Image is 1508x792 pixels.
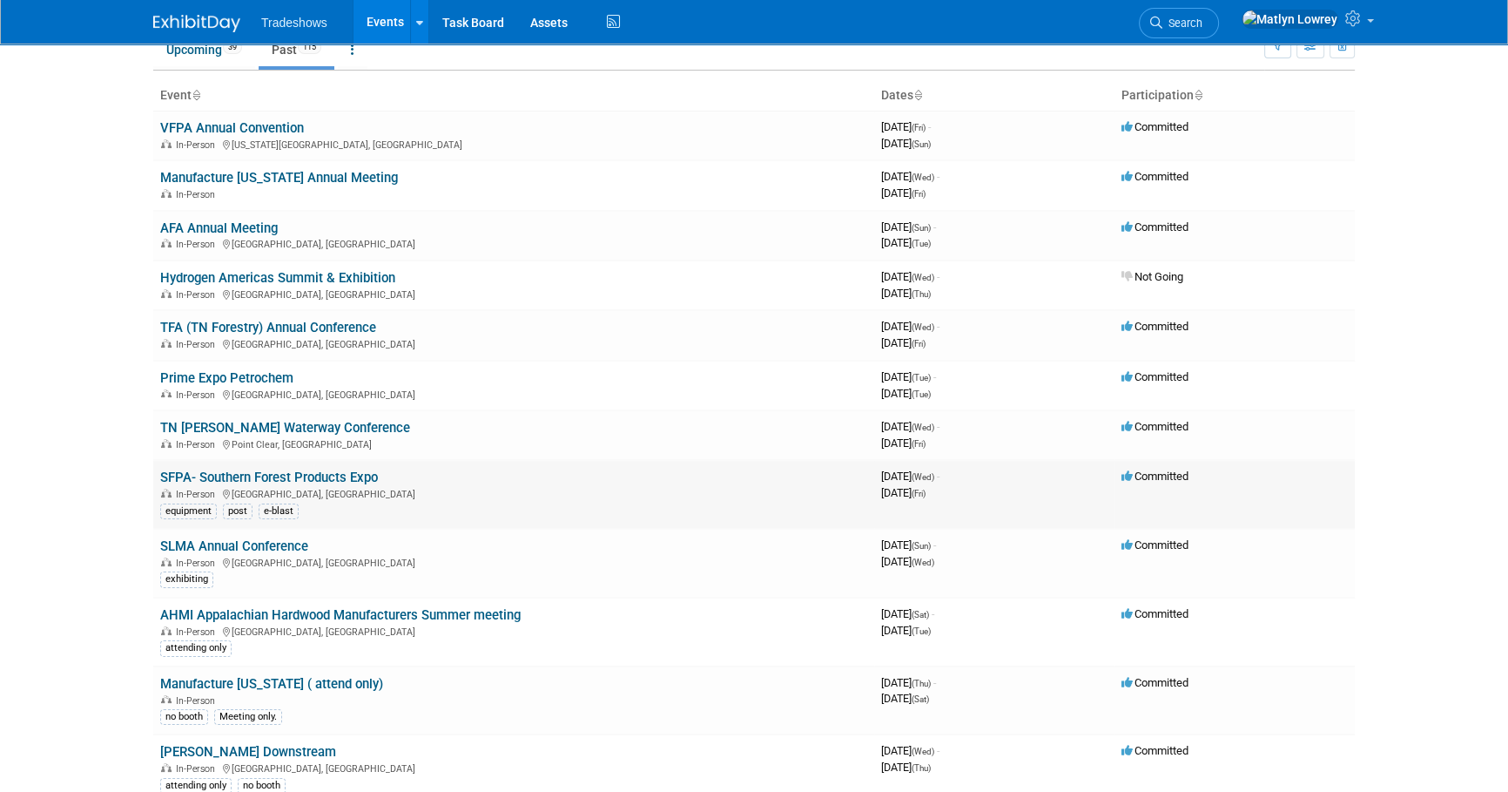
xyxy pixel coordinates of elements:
span: [DATE] [881,320,939,333]
a: Sort by Event Name [192,88,200,102]
span: In-Person [176,439,220,450]
span: In-Person [176,626,220,638]
span: 39 [223,41,242,54]
span: [DATE] [881,420,939,433]
span: [DATE] [881,236,931,249]
span: Committed [1121,370,1188,383]
span: - [937,320,939,333]
div: [GEOGRAPHIC_DATA], [GEOGRAPHIC_DATA] [160,387,867,401]
a: Manufacture [US_STATE] Annual Meeting [160,170,398,186]
span: (Fri) [912,123,926,132]
span: Committed [1121,538,1188,552]
span: (Fri) [912,339,926,349]
span: In-Person [176,239,220,250]
span: [DATE] [881,137,931,150]
span: - [937,420,939,433]
span: Committed [1121,744,1188,757]
span: (Tue) [912,389,931,399]
span: (Sun) [912,223,931,233]
span: (Wed) [912,173,934,182]
span: [DATE] [881,744,939,757]
span: [DATE] [881,624,931,637]
span: [DATE] [881,270,939,283]
a: Prime Expo Petrochem [160,370,293,386]
span: [DATE] [881,120,931,133]
img: ExhibitDay [153,15,240,32]
span: (Sun) [912,541,931,551]
span: - [937,744,939,757]
span: - [933,676,936,689]
span: [DATE] [881,370,936,383]
img: In-Person Event [161,289,172,298]
span: In-Person [176,489,220,500]
span: (Fri) [912,489,926,498]
a: Hydrogen Americas Summit & Exhibition [160,270,395,286]
span: [DATE] [881,336,926,349]
a: Upcoming39 [153,33,255,66]
img: In-Person Event [161,695,172,704]
span: 115 [298,41,321,54]
img: Matlyn Lowrey [1242,10,1338,29]
span: (Wed) [912,472,934,482]
span: - [937,170,939,183]
a: TFA (TN Forestry) Annual Conference [160,320,376,335]
div: equipment [160,504,217,519]
span: [DATE] [881,607,934,620]
div: [GEOGRAPHIC_DATA], [GEOGRAPHIC_DATA] [160,287,867,301]
span: Not Going [1121,270,1183,283]
span: Search [1162,17,1202,30]
span: (Sat) [912,610,929,619]
span: - [933,370,936,383]
div: [GEOGRAPHIC_DATA], [GEOGRAPHIC_DATA] [160,486,867,500]
span: (Thu) [912,679,931,688]
span: (Wed) [912,558,934,567]
span: - [937,470,939,483]
a: TN [PERSON_NAME] Waterway Conference [160,420,410,436]
div: no booth [160,709,208,725]
span: In-Person [176,763,220,775]
div: [US_STATE][GEOGRAPHIC_DATA], [GEOGRAPHIC_DATA] [160,137,867,151]
span: [DATE] [881,287,931,300]
span: [DATE] [881,470,939,483]
img: In-Person Event [161,626,172,635]
span: Committed [1121,607,1188,620]
a: SLMA Annual Conference [160,538,308,554]
img: In-Person Event [161,339,172,348]
div: [GEOGRAPHIC_DATA], [GEOGRAPHIC_DATA] [160,624,867,638]
span: Committed [1121,420,1188,433]
img: In-Person Event [161,763,172,772]
span: Tradeshows [261,16,327,30]
img: In-Person Event [161,439,172,448]
a: [PERSON_NAME] Downstream [160,744,336,760]
span: Committed [1121,220,1188,234]
a: VFPA Annual Convention [160,120,304,136]
span: (Wed) [912,747,934,756]
span: [DATE] [881,555,934,568]
span: [DATE] [881,170,939,183]
span: (Wed) [912,273,934,282]
span: - [932,607,934,620]
img: In-Person Event [161,389,172,398]
div: attending only [160,640,232,656]
span: (Sun) [912,139,931,149]
a: Search [1139,8,1219,38]
span: Committed [1121,120,1188,133]
span: - [933,220,936,234]
span: [DATE] [881,220,936,234]
span: - [933,538,936,552]
span: [DATE] [881,676,936,689]
span: (Thu) [912,763,931,773]
a: Sort by Participation Type [1194,88,1202,102]
span: (Wed) [912,423,934,432]
div: e-blast [259,504,299,519]
div: Point Clear, [GEOGRAPHIC_DATA] [160,437,867,450]
span: (Wed) [912,322,934,332]
span: [DATE] [881,761,931,774]
span: [DATE] [881,186,926,200]
th: Event [153,81,874,111]
img: In-Person Event [161,139,172,148]
a: AHMI Appalachian Hardwood Manufacturers Summer meeting [160,607,521,623]
span: [DATE] [881,692,929,705]
div: [GEOGRAPHIC_DATA], [GEOGRAPHIC_DATA] [160,336,867,350]
div: [GEOGRAPHIC_DATA], [GEOGRAPHIC_DATA] [160,761,867,775]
